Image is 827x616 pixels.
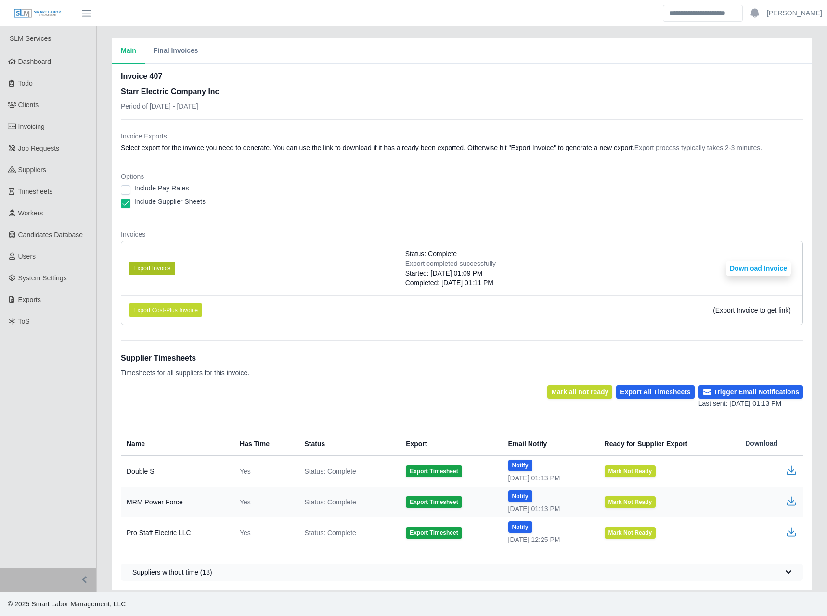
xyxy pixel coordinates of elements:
[18,58,52,65] span: Dashboard
[121,456,232,487] td: Double S
[18,188,53,195] span: Timesheets
[121,86,220,98] h3: Starr Electric Company Inc
[605,496,656,508] button: Mark Not Ready
[112,38,145,64] button: Main
[398,432,500,456] th: Export
[18,209,43,217] span: Workers
[10,35,51,42] span: SLM Services
[737,432,803,456] th: Download
[297,432,398,456] th: Status
[121,229,803,239] dt: Invoices
[597,432,738,456] th: Ready for Supplier Export
[121,172,803,181] dt: Options
[145,38,207,64] button: Final Invoices
[121,564,803,581] button: Suppliers without time (18)
[232,517,297,548] td: Yes
[406,465,462,477] button: Export Timesheet
[121,517,232,548] td: Pro Staff Electric LLC
[134,183,189,193] label: Include Pay Rates
[304,528,356,538] span: Status: Complete
[129,303,202,317] button: Export Cost-Plus Invoice
[547,385,612,399] button: Mark all not ready
[121,368,249,377] p: Timesheets for all suppliers for this invoice.
[18,274,67,282] span: System Settings
[121,352,249,364] h1: Supplier Timesheets
[698,399,803,409] div: Last sent: [DATE] 01:13 PM
[405,278,496,288] div: Completed: [DATE] 01:11 PM
[18,231,83,239] span: Candidates Database
[713,306,791,314] span: (Export Invoice to get link)
[406,527,462,539] button: Export Timesheet
[132,567,212,577] span: Suppliers without time (18)
[304,466,356,476] span: Status: Complete
[121,487,232,517] td: MRM Power Force
[726,264,791,272] a: Download Invoice
[18,166,46,174] span: Suppliers
[18,317,30,325] span: ToS
[767,8,822,18] a: [PERSON_NAME]
[616,385,694,399] button: Export All Timesheets
[508,521,532,533] button: Notify
[18,123,45,130] span: Invoicing
[18,101,39,109] span: Clients
[129,262,175,275] button: Export Invoice
[405,268,496,278] div: Started: [DATE] 01:09 PM
[405,259,496,268] div: Export completed successfully
[304,497,356,507] span: Status: Complete
[605,527,656,539] button: Mark Not Ready
[232,456,297,487] td: Yes
[663,5,743,22] input: Search
[134,197,206,206] label: Include Supplier Sheets
[508,490,532,502] button: Notify
[18,144,60,152] span: Job Requests
[121,432,232,456] th: Name
[232,487,297,517] td: Yes
[405,249,457,259] span: Status: Complete
[698,385,803,399] button: Trigger Email Notifications
[18,79,33,87] span: Todo
[605,465,656,477] button: Mark Not Ready
[121,143,803,152] dd: Select export for the invoice you need to generate. You can use the link to download if it has al...
[8,600,126,608] span: © 2025 Smart Labor Management, LLC
[121,131,803,141] dt: Invoice Exports
[18,296,41,303] span: Exports
[508,504,589,514] div: [DATE] 01:13 PM
[232,432,297,456] th: Has Time
[508,460,532,471] button: Notify
[18,252,36,260] span: Users
[726,261,791,276] button: Download Invoice
[13,8,62,19] img: SLM Logo
[501,432,597,456] th: Email Notify
[508,535,589,544] div: [DATE] 12:25 PM
[121,101,220,111] p: Period of [DATE] - [DATE]
[508,473,589,483] div: [DATE] 01:13 PM
[406,496,462,508] button: Export Timesheet
[121,71,220,82] h2: Invoice 407
[634,144,762,151] span: Export process typically takes 2-3 minutes.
